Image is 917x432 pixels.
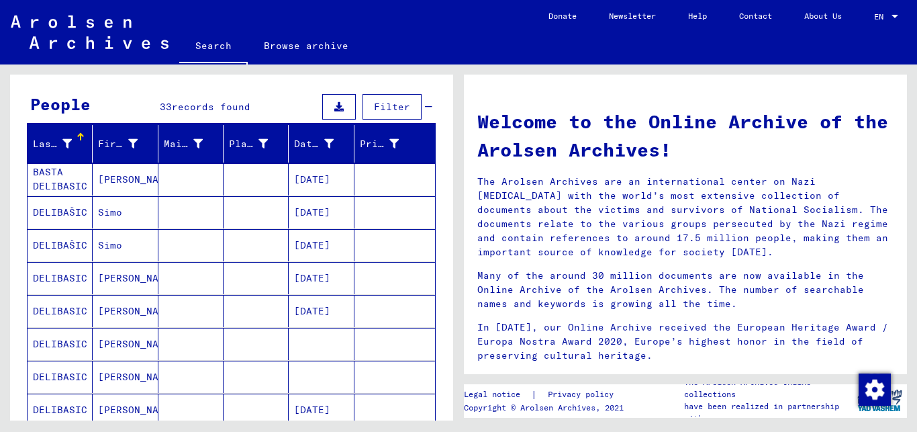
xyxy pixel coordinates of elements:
mat-header-cell: Date of Birth [289,125,354,163]
mat-header-cell: Last Name [28,125,93,163]
div: Date of Birth [294,137,333,151]
mat-cell: BASTA DELIBASIC [28,163,93,196]
div: | [464,388,630,402]
p: Many of the around 30 million documents are now available in the Online Archive of the Arolsen Ar... [477,269,894,311]
div: Change consent [858,373,890,405]
mat-cell: Simo [93,229,158,261]
h1: Welcome to the Online Archive of the Arolsen Archives! [477,107,894,164]
span: records found [172,101,250,113]
div: Prisoner # [360,133,419,155]
div: People [30,92,91,116]
img: yv_logo.png [855,384,905,417]
mat-cell: DELIBAŠIC [28,229,93,261]
a: Privacy policy [537,388,630,402]
mat-cell: DELIBASIC [28,394,93,426]
mat-cell: [PERSON_NAME] [93,361,158,393]
p: The Arolsen Archives are an international center on Nazi [MEDICAL_DATA] with the world’s most ext... [477,175,894,259]
div: Last Name [33,137,72,151]
mat-header-cell: Prisoner # [354,125,435,163]
mat-cell: DELIBASIC [28,295,93,327]
mat-cell: DELIBASIC [28,361,93,393]
a: Browse archive [248,30,365,62]
div: Place of Birth [229,137,268,151]
p: Copyright © Arolsen Archives, 2021 [464,402,630,414]
img: Change consent [859,374,891,406]
span: EN [874,12,889,21]
img: Arolsen_neg.svg [11,15,168,49]
mat-cell: [PERSON_NAME] [93,295,158,327]
div: Date of Birth [294,133,353,155]
div: Prisoner # [360,137,399,151]
p: The Arolsen Archives online collections [684,376,852,400]
div: First Name [98,137,137,151]
mat-cell: [PERSON_NAME] [93,163,158,196]
mat-cell: [PERSON_NAME] [93,394,158,426]
span: Filter [374,101,410,113]
mat-cell: [DATE] [289,163,354,196]
div: Last Name [33,133,92,155]
p: have been realized in partnership with [684,400,852,425]
a: Search [179,30,248,64]
mat-cell: DELIBASIC [28,262,93,294]
mat-header-cell: First Name [93,125,158,163]
a: Legal notice [464,388,531,402]
mat-cell: [DATE] [289,394,354,426]
span: 33 [160,101,172,113]
mat-cell: [DATE] [289,229,354,261]
p: In [DATE], our Online Archive received the European Heritage Award / Europa Nostra Award 2020, Eu... [477,320,894,363]
mat-cell: [DATE] [289,295,354,327]
mat-cell: DELIBAŠIC [28,196,93,228]
mat-header-cell: Maiden Name [158,125,224,163]
button: Filter [363,94,422,120]
mat-header-cell: Place of Birth [224,125,289,163]
div: Place of Birth [229,133,288,155]
mat-cell: [PERSON_NAME] [93,262,158,294]
div: Maiden Name [164,137,203,151]
mat-cell: Simo [93,196,158,228]
mat-cell: [DATE] [289,196,354,228]
div: First Name [98,133,157,155]
mat-cell: DELIBASIC [28,328,93,360]
mat-cell: [PERSON_NAME] [93,328,158,360]
div: Maiden Name [164,133,223,155]
mat-cell: [DATE] [289,262,354,294]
